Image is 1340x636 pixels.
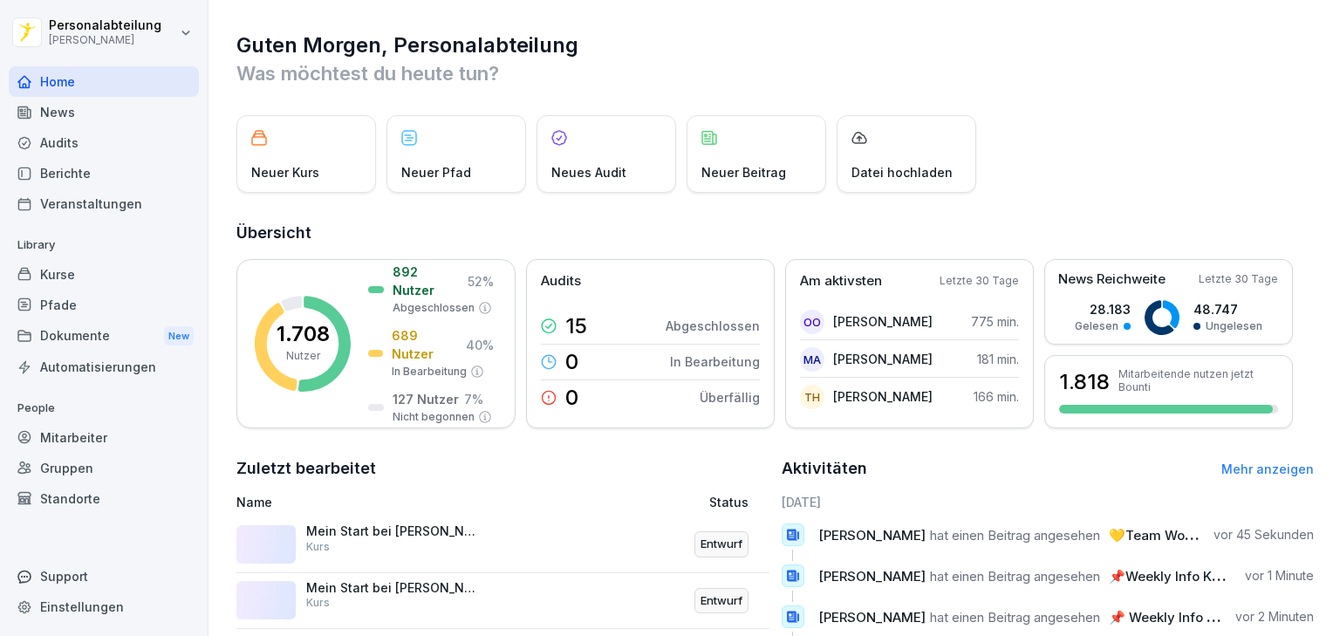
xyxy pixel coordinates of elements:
div: MA [800,347,824,372]
h3: 1.818 [1059,367,1110,397]
span: [PERSON_NAME] [818,609,926,626]
p: 48.747 [1193,300,1262,318]
div: Support [9,561,199,592]
p: 166 min. [974,387,1019,406]
p: Neuer Kurs [251,163,319,181]
p: Library [9,231,199,259]
p: Ungelesen [1206,318,1262,334]
div: Dokumente [9,320,199,352]
div: OO [800,310,824,334]
p: 0 [565,352,578,373]
p: 1.708 [277,324,330,345]
p: 892 Nutzer [393,263,462,299]
p: Personalabteilung [49,18,161,33]
p: [PERSON_NAME] [49,34,161,46]
div: TH [800,385,824,409]
a: Audits [9,127,199,158]
div: New [164,326,194,346]
a: Pfade [9,290,199,320]
p: Entwurf [701,536,742,553]
a: Mein Start bei [PERSON_NAME] - PersonalfragebogenKursEntwurf [236,516,769,573]
p: Mein Start bei [PERSON_NAME] - Personalfragebogen [306,523,481,539]
p: Abgeschlossen [666,317,760,335]
span: hat einen Beitrag angesehen [930,568,1100,585]
p: Name [236,493,564,511]
span: hat einen Beitrag angesehen [930,609,1100,626]
p: 15 [565,316,587,337]
p: Letzte 30 Tage [940,273,1019,289]
p: Gelesen [1075,318,1118,334]
a: Gruppen [9,453,199,483]
a: DokumenteNew [9,320,199,352]
p: Mitarbeitende nutzen jetzt Bounti [1118,367,1278,393]
p: Datei hochladen [851,163,953,181]
p: People [9,394,199,422]
p: News Reichweite [1058,270,1166,290]
a: Home [9,66,199,97]
p: 689 Nutzer [392,326,461,363]
a: News [9,97,199,127]
p: Überfällig [700,388,760,407]
p: 28.183 [1075,300,1131,318]
p: Neuer Pfad [401,163,471,181]
p: Kurs [306,539,330,555]
p: In Bearbeitung [392,364,467,380]
h2: Übersicht [236,221,1314,245]
h2: Zuletzt bearbeitet [236,456,769,481]
a: Standorte [9,483,199,514]
p: [PERSON_NAME] [833,350,933,368]
a: Kurse [9,259,199,290]
a: Veranstaltungen [9,188,199,219]
p: Kurs [306,595,330,611]
p: Nutzer [286,348,320,364]
p: 0 [565,387,578,408]
h1: Guten Morgen, Personalabteilung [236,31,1314,59]
p: vor 2 Minuten [1235,608,1314,626]
p: Neues Audit [551,163,626,181]
p: Am aktivsten [800,271,882,291]
p: Status [709,493,749,511]
p: Was möchtest du heute tun? [236,59,1314,87]
p: [PERSON_NAME] [833,312,933,331]
span: [PERSON_NAME] [818,568,926,585]
p: 181 min. [977,350,1019,368]
a: Mehr anzeigen [1221,462,1314,476]
p: vor 45 Sekunden [1214,526,1314,544]
a: Mein Start bei [PERSON_NAME] - PersonalfragebogenKursEntwurf [236,573,769,630]
p: Nicht begonnen [393,409,475,425]
span: [PERSON_NAME] [818,527,926,544]
p: 775 min. [971,312,1019,331]
p: [PERSON_NAME] [833,387,933,406]
p: vor 1 Minute [1245,567,1314,585]
p: 40 % [466,336,494,354]
a: Berichte [9,158,199,188]
p: 7 % [464,390,483,408]
p: 52 % [468,272,494,291]
a: Einstellungen [9,592,199,622]
span: hat einen Beitrag angesehen [930,527,1100,544]
a: Automatisierungen [9,352,199,382]
p: Abgeschlossen [393,300,475,316]
p: Neuer Beitrag [701,163,786,181]
a: Mitarbeiter [9,422,199,453]
p: Entwurf [701,592,742,610]
h2: Aktivitäten [782,456,867,481]
p: Mein Start bei [PERSON_NAME] - Personalfragebogen [306,580,481,596]
p: 127 Nutzer [393,390,459,408]
p: Audits [541,271,581,291]
p: In Bearbeitung [670,352,760,371]
h6: [DATE] [782,493,1315,511]
p: Letzte 30 Tage [1199,271,1278,287]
